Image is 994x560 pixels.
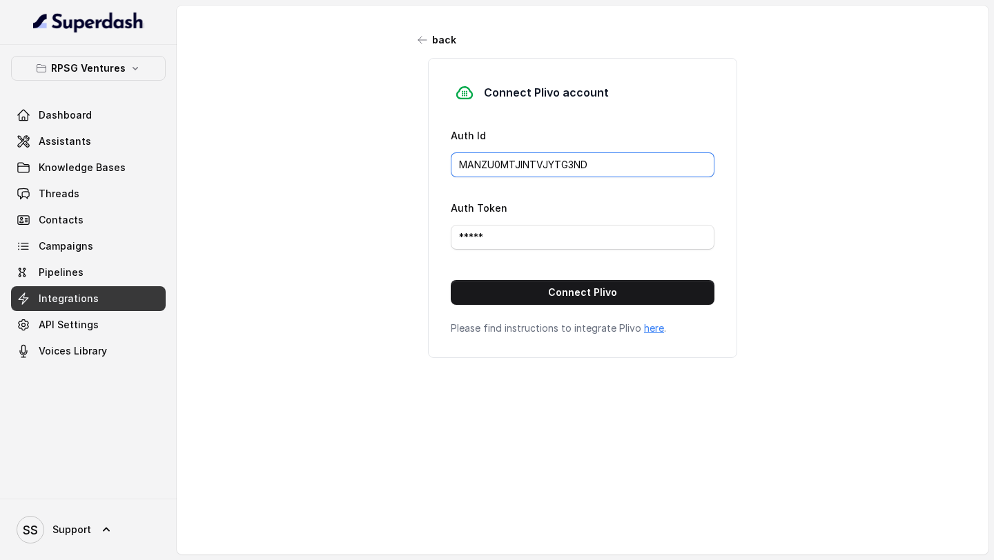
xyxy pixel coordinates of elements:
[39,213,84,227] span: Contacts
[51,60,126,77] p: RPSG Ventures
[11,312,166,337] a: API Settings
[39,108,92,122] span: Dashboard
[39,266,84,279] span: Pipelines
[23,523,38,537] text: SS
[11,103,166,128] a: Dashboard
[451,321,714,335] p: Please find instructions to integrate Plivo .
[451,130,486,141] label: Auth Id
[11,129,166,154] a: Assistants
[33,11,144,33] img: light.svg
[39,239,93,253] span: Campaigns
[11,260,166,285] a: Pipelines
[11,510,166,549] a: Support
[410,28,465,52] button: back
[11,155,166,180] a: Knowledge Bases
[11,181,166,206] a: Threads
[39,161,126,174] span: Knowledge Bases
[451,280,714,305] button: Connect Plivo
[39,187,79,201] span: Threads
[11,208,166,232] a: Contacts
[11,234,166,259] a: Campaigns
[11,339,166,363] a: Voices Library
[484,84,609,101] h3: Connect Plivo account
[644,322,664,334] a: here
[39,292,99,306] span: Integrations
[39,318,99,332] span: API Settings
[39,344,107,358] span: Voices Library
[11,286,166,311] a: Integrations
[11,56,166,81] button: RPSG Ventures
[52,523,91,537] span: Support
[451,202,507,214] label: Auth Token
[39,134,91,148] span: Assistants
[451,81,478,105] img: plivo.d3d850b57a745af99832d897a96997ac.svg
